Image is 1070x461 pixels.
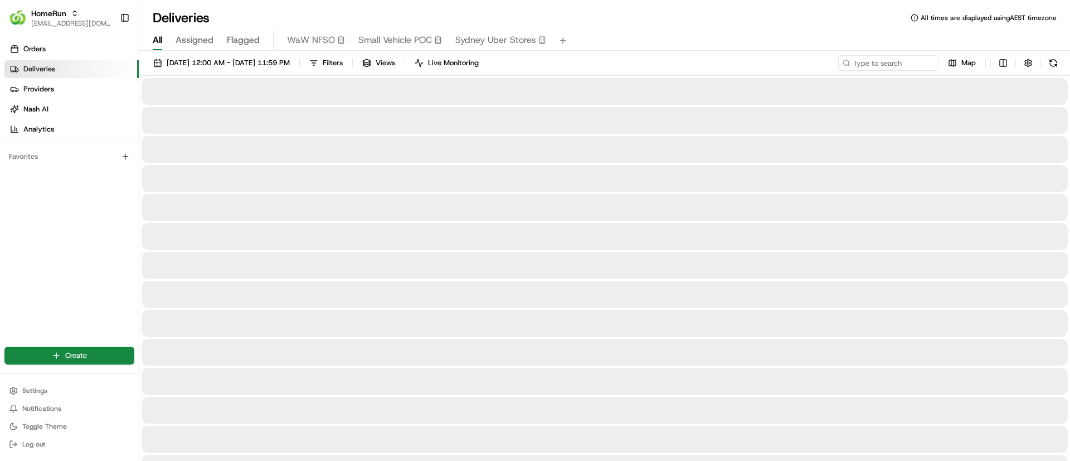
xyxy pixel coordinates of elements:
[323,58,343,68] span: Filters
[9,9,27,27] img: HomeRun
[23,104,48,114] span: Nash AI
[22,404,61,413] span: Notifications
[304,55,348,71] button: Filters
[4,4,115,31] button: HomeRunHomeRun[EMAIL_ADDRESS][DOMAIN_NAME]
[410,55,484,71] button: Live Monitoring
[31,19,111,28] button: [EMAIL_ADDRESS][DOMAIN_NAME]
[428,58,479,68] span: Live Monitoring
[153,9,210,27] h1: Deliveries
[4,401,134,416] button: Notifications
[23,64,55,74] span: Deliveries
[943,55,981,71] button: Map
[23,124,54,134] span: Analytics
[357,55,400,71] button: Views
[921,13,1057,22] span: All times are displayed using AEST timezone
[358,33,432,47] span: Small Vehicle POC
[167,58,290,68] span: [DATE] 12:00 AM - [DATE] 11:59 PM
[838,55,938,71] input: Type to search
[22,422,67,431] span: Toggle Theme
[376,58,395,68] span: Views
[455,33,536,47] span: Sydney Uber Stores
[4,80,139,98] a: Providers
[4,120,139,138] a: Analytics
[22,440,45,449] span: Log out
[4,40,139,58] a: Orders
[4,347,134,365] button: Create
[148,55,295,71] button: [DATE] 12:00 AM - [DATE] 11:59 PM
[31,8,66,19] button: HomeRun
[23,44,46,54] span: Orders
[4,383,134,399] button: Settings
[4,100,139,118] a: Nash AI
[153,33,162,47] span: All
[22,386,47,395] span: Settings
[4,419,134,434] button: Toggle Theme
[287,33,335,47] span: WaW NFSO
[65,351,87,361] span: Create
[961,58,976,68] span: Map
[1045,55,1061,71] button: Refresh
[176,33,213,47] span: Assigned
[23,84,54,94] span: Providers
[4,60,139,78] a: Deliveries
[227,33,260,47] span: Flagged
[4,436,134,452] button: Log out
[4,148,134,166] div: Favorites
